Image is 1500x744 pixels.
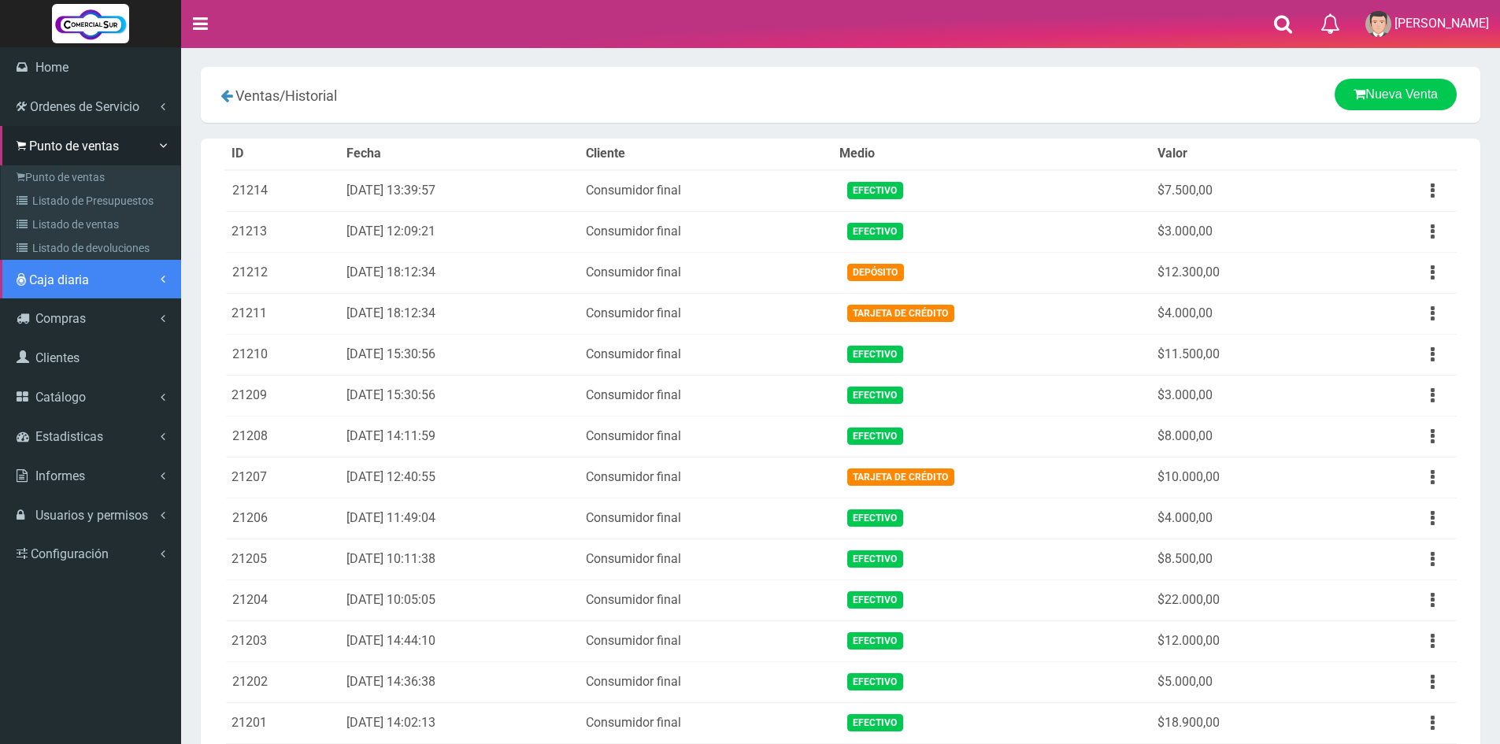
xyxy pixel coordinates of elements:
td: $3.000,00 [1151,375,1344,416]
td: 21213 [225,211,340,252]
span: Clientes [35,350,80,365]
span: Efectivo [847,673,902,690]
span: Efectivo [847,346,902,362]
th: ID [225,139,340,170]
td: 21211 [225,293,340,334]
td: $5.000,00 [1151,661,1344,702]
td: $10.000,00 [1151,457,1344,498]
td: 21214 [225,170,340,212]
td: Consumidor final [580,293,834,334]
td: [DATE] 12:09:21 [340,211,580,252]
span: Catálogo [35,390,86,405]
a: Nueva Venta [1335,79,1457,110]
td: Consumidor final [580,252,834,293]
span: Ventas [235,87,280,104]
a: Listado de ventas [5,213,180,236]
td: $7.500,00 [1151,170,1344,212]
span: Historial [285,87,337,104]
td: [DATE] 10:11:38 [340,539,580,579]
td: Consumidor final [580,375,834,416]
td: $12.300,00 [1151,252,1344,293]
td: [DATE] 10:05:05 [340,579,580,620]
td: Consumidor final [580,498,834,539]
td: $18.900,00 [1151,702,1344,743]
td: Consumidor final [580,334,834,375]
span: Efectivo [847,632,902,649]
td: 21206 [225,498,340,539]
span: Efectivo [847,591,902,608]
span: Efectivo [847,182,902,198]
span: Usuarios y permisos [35,508,148,523]
th: Cliente [580,139,834,170]
td: Consumidor final [580,170,834,212]
td: 21202 [225,661,340,702]
td: $8.500,00 [1151,539,1344,579]
td: [DATE] 18:12:34 [340,252,580,293]
span: Home [35,60,69,75]
span: Tarjeta de Crédito [847,305,954,321]
span: Efectivo [847,223,902,239]
td: 21205 [225,539,340,579]
span: Efectivo [847,509,902,526]
td: $12.000,00 [1151,620,1344,661]
img: User Image [1365,11,1391,37]
td: [DATE] 18:12:34 [340,293,580,334]
td: $4.000,00 [1151,293,1344,334]
span: Efectivo [847,387,902,403]
span: Efectivo [847,714,902,731]
td: 21204 [225,579,340,620]
th: Fecha [340,139,580,170]
td: Consumidor final [580,457,834,498]
td: $22.000,00 [1151,579,1344,620]
div: / [213,79,631,111]
th: Valor [1151,139,1344,170]
td: [DATE] 14:02:13 [340,702,580,743]
th: Medio [833,139,1150,170]
td: 21201 [225,702,340,743]
td: [DATE] 14:11:59 [340,416,580,457]
td: Consumidor final [580,211,834,252]
img: Logo grande [52,4,129,43]
td: 21203 [225,620,340,661]
td: [DATE] 14:36:38 [340,661,580,702]
td: [DATE] 15:30:56 [340,375,580,416]
span: Configuración [31,546,109,561]
span: [PERSON_NAME] [1394,16,1489,31]
td: 21209 [225,375,340,416]
td: Consumidor final [580,539,834,579]
span: Punto de ventas [29,139,119,154]
span: Efectivo [847,550,902,567]
td: 21207 [225,457,340,498]
td: $3.000,00 [1151,211,1344,252]
td: Consumidor final [580,579,834,620]
td: Consumidor final [580,416,834,457]
span: Informes [35,468,85,483]
span: Estadisticas [35,429,103,444]
td: 21210 [225,334,340,375]
span: Tarjeta de Crédito [847,468,954,485]
span: Depósito [847,264,903,280]
a: Punto de ventas [5,165,180,189]
td: $8.000,00 [1151,416,1344,457]
a: Listado de Presupuestos [5,189,180,213]
a: Listado de devoluciones [5,236,180,260]
td: [DATE] 11:49:04 [340,498,580,539]
td: [DATE] 13:39:57 [340,170,580,212]
td: [DATE] 15:30:56 [340,334,580,375]
td: [DATE] 12:40:55 [340,457,580,498]
span: Compras [35,311,86,326]
td: $4.000,00 [1151,498,1344,539]
td: [DATE] 14:44:10 [340,620,580,661]
td: 21208 [225,416,340,457]
span: Ordenes de Servicio [30,99,139,114]
td: 21212 [225,252,340,293]
span: Efectivo [847,428,902,444]
span: Caja diaria [29,272,89,287]
td: Consumidor final [580,702,834,743]
td: $11.500,00 [1151,334,1344,375]
td: Consumidor final [580,661,834,702]
td: Consumidor final [580,620,834,661]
